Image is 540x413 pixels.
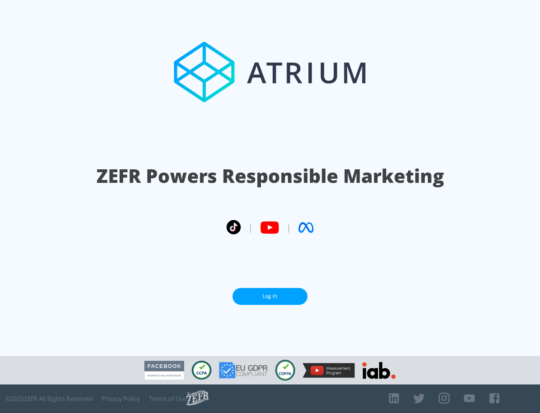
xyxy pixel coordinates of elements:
img: IAB [362,362,396,379]
span: | [248,222,253,233]
a: Privacy Policy [102,395,140,402]
span: | [286,222,291,233]
img: COPPA Compliant [275,360,295,381]
a: Log In [232,288,307,305]
img: Facebook Marketing Partner [144,361,184,380]
a: Terms of Use [149,395,186,402]
span: © 2025 ZEFR All Rights Reserved [6,395,93,402]
img: YouTube Measurement Program [303,363,355,378]
img: GDPR Compliant [219,362,268,378]
img: CCPA Compliant [192,361,211,380]
h1: ZEFR Powers Responsible Marketing [96,163,444,189]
